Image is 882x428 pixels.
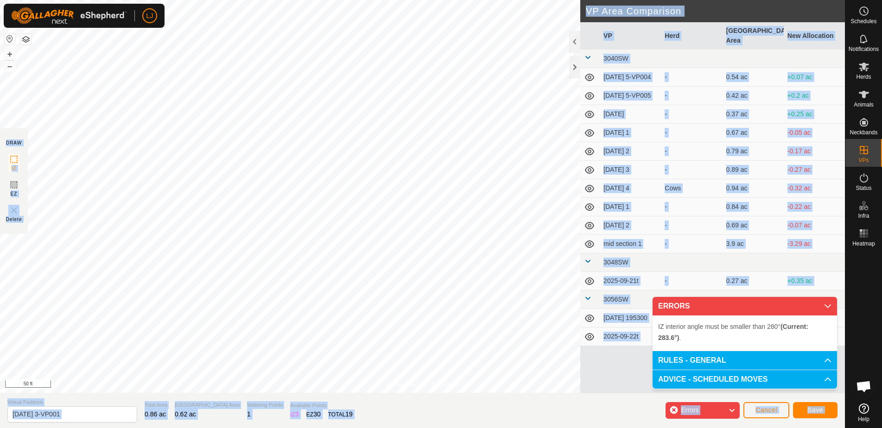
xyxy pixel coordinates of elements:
[784,68,845,87] td: +0.07 ac
[20,34,32,45] button: Map Layers
[658,323,808,341] span: IZ interior angle must be smaller than 280° .
[247,410,251,418] span: 1
[665,202,718,212] div: -
[247,401,283,409] span: Watering Points
[600,198,661,216] td: [DATE] 1
[600,216,661,235] td: [DATE] 2
[665,239,718,249] div: -
[784,161,845,179] td: -0.27 ac
[665,128,718,138] div: -
[681,406,698,414] span: Errors
[784,272,845,290] td: +0.35 ac
[600,309,661,327] td: [DATE] 195300
[653,370,837,389] p-accordion-header: ADVICE - SCHEDULED MOVES
[145,401,167,409] span: Total Area
[4,33,15,44] button: Reset Map
[600,142,661,161] td: [DATE] 2
[784,124,845,142] td: -0.05 ac
[12,165,17,172] span: IZ
[431,381,459,389] a: Contact Us
[784,198,845,216] td: -0.22 ac
[723,216,784,235] td: 0.69 ac
[723,124,784,142] td: 0.67 ac
[856,74,871,80] span: Herds
[658,376,768,383] span: ADVICE - SCHEDULED MOVES
[850,19,876,24] span: Schedules
[784,179,845,198] td: -0.32 ac
[600,68,661,87] td: [DATE] 5-VP004
[723,179,784,198] td: 0.94 ac
[858,416,869,422] span: Help
[6,139,22,146] div: DRAW
[784,235,845,253] td: -3.29 ac
[723,235,784,253] td: 3.9 ac
[723,22,784,50] th: [GEOGRAPHIC_DATA] Area
[743,402,789,418] button: Cancel
[328,409,353,419] div: TOTAL
[856,185,871,191] span: Status
[600,327,661,346] td: 2025-09-22t
[858,157,869,163] span: VPs
[7,398,137,406] span: Virtual Paddock
[665,276,718,286] div: -
[723,142,784,161] td: 0.79 ac
[665,146,718,156] div: -
[807,406,823,414] span: Save
[845,400,882,426] a: Help
[345,410,353,418] span: 19
[603,55,628,62] span: 3040SW
[653,297,837,315] p-accordion-header: ERRORS
[665,91,718,101] div: -
[600,22,661,50] th: VP
[4,61,15,72] button: –
[290,402,353,409] span: Available Points
[11,190,18,197] span: EZ
[145,410,166,418] span: 0.86 ac
[723,105,784,124] td: 0.37 ac
[175,401,240,409] span: [GEOGRAPHIC_DATA] Area
[658,302,690,310] span: ERRORS
[784,216,845,235] td: -0.07 ac
[852,241,875,246] span: Heatmap
[290,409,298,419] div: IZ
[600,87,661,105] td: [DATE] 5-VP005
[4,49,15,60] button: +
[784,87,845,105] td: +0.2 ac
[723,198,784,216] td: 0.84 ac
[295,410,299,418] span: 3
[858,213,869,219] span: Infra
[600,179,661,198] td: [DATE] 4
[784,142,845,161] td: -0.17 ac
[653,351,837,370] p-accordion-header: RULES - GENERAL
[8,205,19,216] img: VP
[6,216,22,223] span: Delete
[175,410,196,418] span: 0.62 ac
[661,22,722,50] th: Herd
[849,46,879,52] span: Notifications
[600,105,661,124] td: [DATE]
[723,161,784,179] td: 0.89 ac
[665,183,718,193] div: Cows
[665,220,718,230] div: -
[313,410,321,418] span: 30
[11,7,127,24] img: Gallagher Logo
[600,272,661,290] td: 2025-09-21t
[723,272,784,290] td: 0.27 ac
[603,258,628,266] span: 3048SW
[665,109,718,119] div: -
[600,124,661,142] td: [DATE] 1
[784,22,845,50] th: New Allocation
[586,6,845,17] h2: VP Area Comparison
[600,161,661,179] td: [DATE] 3
[306,409,321,419] div: EZ
[386,381,420,389] a: Privacy Policy
[854,102,874,107] span: Animals
[146,11,153,21] span: LJ
[658,357,726,364] span: RULES - GENERAL
[665,72,718,82] div: -
[850,372,878,400] div: Open chat
[755,406,777,414] span: Cancel
[723,68,784,87] td: 0.54 ac
[665,165,718,175] div: -
[723,87,784,105] td: 0.42 ac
